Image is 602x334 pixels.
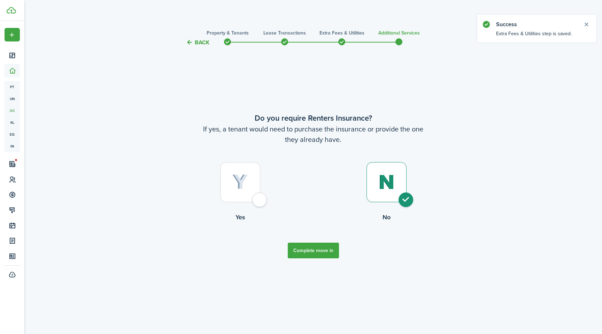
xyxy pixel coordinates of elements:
[288,243,339,258] button: Complete move in
[232,174,248,190] img: Yes
[167,124,460,145] wizard-step-header-description: If yes, a tenant would need to purchase the insurance or provide the one they already have.
[167,112,460,124] wizard-step-header-title: Do you require Renters Insurance?
[5,128,20,140] a: eq
[477,30,596,43] notify-body: Extra Fees & Utilities step is saved.
[378,29,420,37] h3: Additional Services
[5,116,20,128] a: kl
[207,29,249,37] h3: Property & Tenants
[5,140,20,152] a: in
[313,213,460,222] control-radio-card-title: No
[319,29,364,37] h3: Extra fees & Utilities
[378,175,395,190] img: No (selected)
[581,20,591,29] button: Close notify
[263,29,306,37] h3: Lease Transactions
[167,213,313,222] control-radio-card-title: Yes
[7,7,16,14] img: TenantCloud
[5,81,20,93] a: pt
[186,39,209,46] button: Back
[5,28,20,41] button: Open menu
[5,93,20,105] a: un
[5,105,20,116] a: oc
[496,20,576,29] notify-title: Success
